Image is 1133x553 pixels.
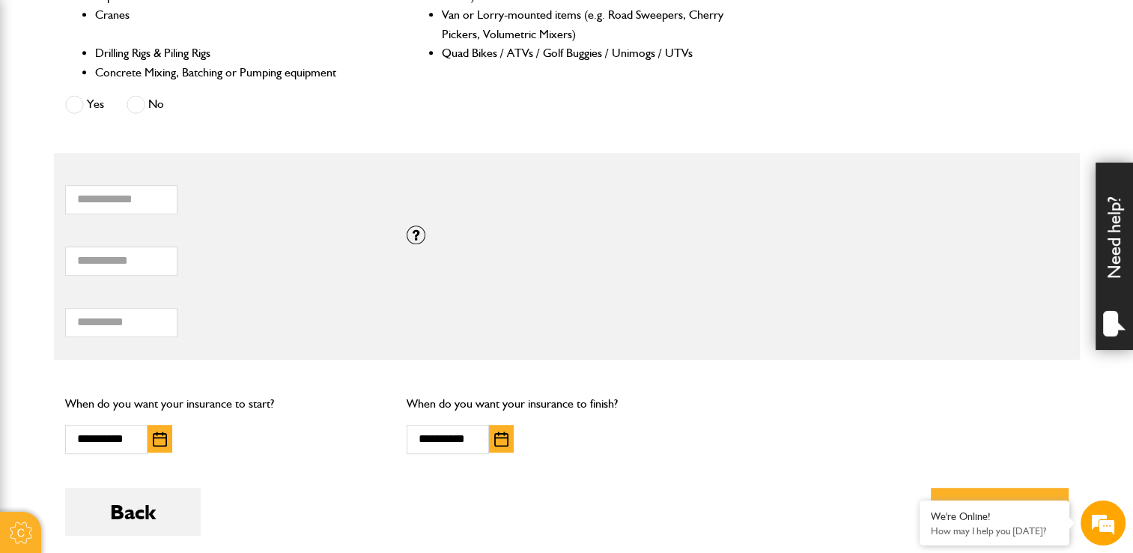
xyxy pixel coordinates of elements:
[442,5,726,43] li: Van or Lorry-mounted items (e.g. Road Sweepers, Cherry Pickers, Volumetric Mixers)
[95,63,379,82] li: Concrete Mixing, Batching or Pumping equipment
[65,394,385,414] p: When do you want your insurance to start?
[95,5,379,43] li: Cranes
[65,488,201,536] button: Back
[931,510,1058,523] div: We're Online!
[931,525,1058,537] p: How may I help you today?
[153,432,167,447] img: Choose date
[442,43,726,63] li: Quad Bikes / ATVs / Golf Buggies / Unimogs / UTVs
[407,394,726,414] p: When do you want your insurance to finish?
[931,488,1069,536] button: Next
[1096,163,1133,350] div: Need help?
[95,43,379,63] li: Drilling Rigs & Piling Rigs
[127,95,164,114] label: No
[494,432,508,447] img: Choose date
[65,95,104,114] label: Yes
